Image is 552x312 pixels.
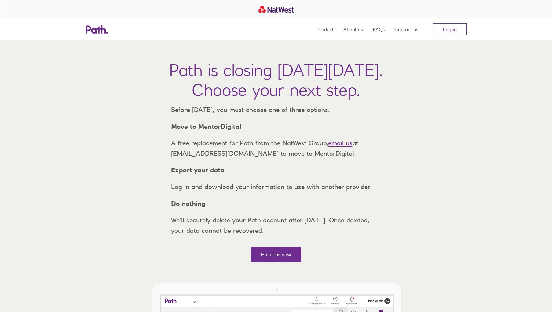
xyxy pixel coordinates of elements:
a: Product [316,18,334,40]
p: We’ll securely delete your Path account after [DATE]. Once deleted, your data cannot be recovered. [166,215,386,236]
a: Contact us [394,18,418,40]
p: Log in and download your information to use with another provider. [166,182,386,192]
p: A free replacement for Path from the NatWest Group, at [EMAIL_ADDRESS][DOMAIN_NAME] to move to Me... [166,138,386,158]
strong: Do nothing [171,200,206,207]
p: Before [DATE], you must choose one of three options: [166,105,386,115]
h1: Path is closing [DATE][DATE]. Choose your next step. [169,60,383,100]
a: email us [328,139,353,147]
a: Email us now [251,247,301,262]
a: About us [343,18,363,40]
strong: Export your data [171,166,225,174]
a: FAQs [373,18,385,40]
a: Log in [433,23,467,35]
strong: Move to MentorDigital [171,123,241,130]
